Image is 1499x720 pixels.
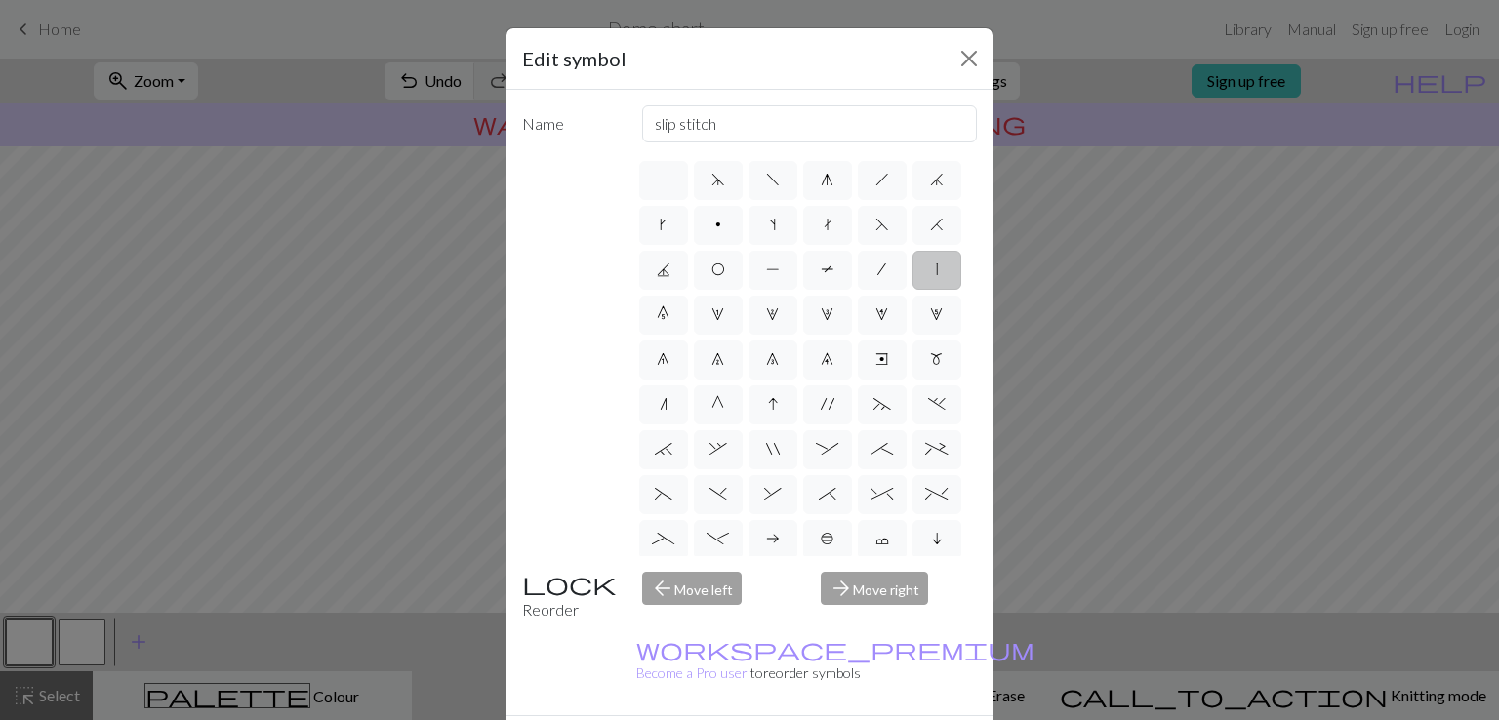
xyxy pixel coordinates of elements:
[711,261,725,277] span: O
[657,306,669,322] span: 0
[709,441,727,457] span: ,
[821,172,833,187] span: g
[930,217,944,232] span: H
[764,486,782,501] span: &
[873,396,891,412] span: ~
[510,572,630,621] div: Reorder
[711,306,724,322] span: 1
[715,217,721,232] span: p
[522,44,627,73] h5: Edit symbol
[875,172,889,187] span: h
[766,441,780,457] span: "
[875,531,889,546] span: c
[925,486,948,501] span: %
[711,172,725,187] span: d
[824,217,831,232] span: t
[652,531,674,546] span: _
[766,351,779,367] span: 8
[709,486,727,501] span: )
[657,261,670,277] span: J
[821,531,834,546] span: b
[875,351,888,367] span: e
[660,217,667,232] span: k
[821,306,833,322] span: 3
[766,306,779,322] span: 2
[953,43,985,74] button: Close
[769,217,776,232] span: s
[871,486,893,501] span: ^
[707,531,729,546] span: -
[766,261,780,277] span: P
[930,172,944,187] span: j
[636,635,1034,662] span: workspace_premium
[930,351,943,367] span: m
[655,486,672,501] span: (
[768,396,778,412] span: I
[510,105,630,142] label: Name
[821,261,834,277] span: T
[636,641,1034,681] small: to reorder symbols
[877,261,886,277] span: /
[636,641,1034,681] a: Become a Pro user
[657,351,669,367] span: 6
[936,261,938,277] span: |
[925,441,948,457] span: +
[875,306,888,322] span: 4
[821,351,833,367] span: 9
[930,306,943,322] span: 5
[871,441,893,457] span: ;
[711,396,724,412] span: G
[766,531,780,546] span: a
[875,217,889,232] span: F
[932,531,942,546] span: i
[660,396,668,412] span: n
[766,172,780,187] span: f
[816,441,838,457] span: :
[821,396,834,412] span: '
[928,396,946,412] span: .
[711,351,724,367] span: 7
[655,441,672,457] span: `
